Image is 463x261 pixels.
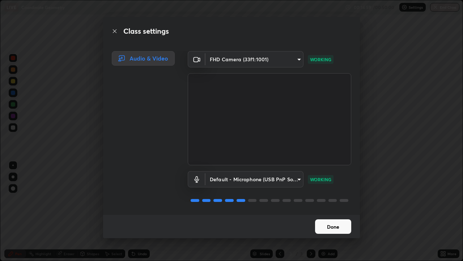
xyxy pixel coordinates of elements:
div: FHD Camera (33f1:1001) [205,51,303,67]
h2: Class settings [123,26,169,37]
div: FHD Camera (33f1:1001) [205,171,303,187]
p: WORKING [310,176,331,183]
div: Audio & Video [112,51,175,66]
button: Done [315,219,351,234]
p: WORKING [310,56,331,63]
